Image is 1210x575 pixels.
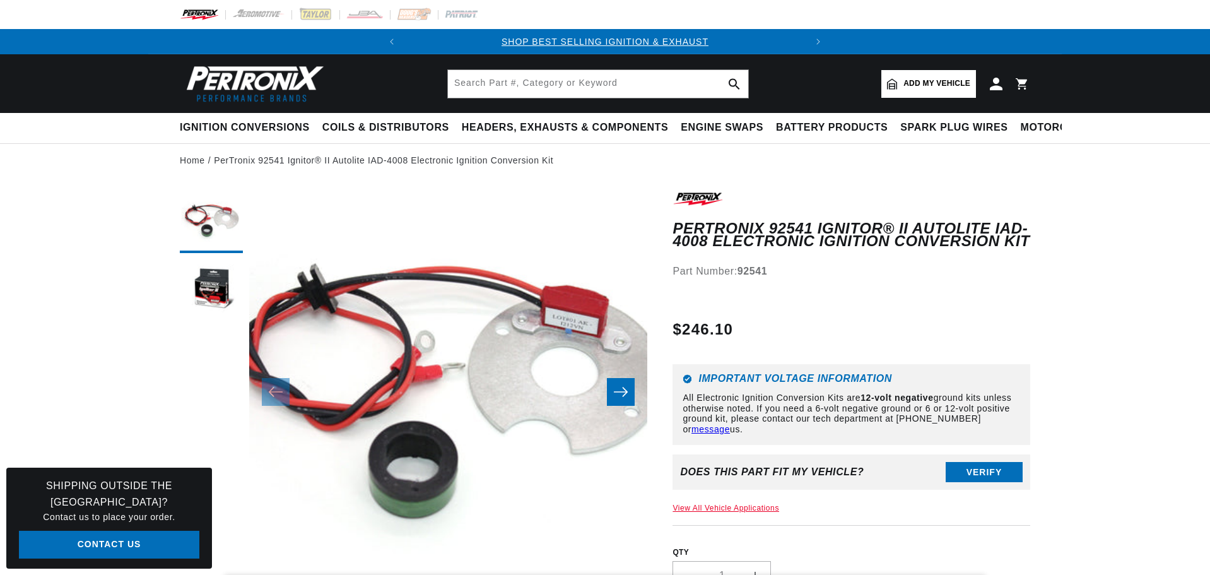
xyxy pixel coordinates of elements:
[776,121,888,134] span: Battery Products
[455,113,674,143] summary: Headers, Exhausts & Components
[673,222,1030,248] h1: PerTronix 92541 Ignitor® II Autolite IAD-4008 Electronic Ignition Conversion Kit
[1014,113,1102,143] summary: Motorcycle
[180,62,325,105] img: Pertronix
[680,466,864,478] div: Does This part fit My vehicle?
[379,29,404,54] button: Translation missing: en.sections.announcements.previous_announcement
[19,531,199,559] a: Contact Us
[404,35,806,49] div: 1 of 2
[681,121,763,134] span: Engine Swaps
[894,113,1014,143] summary: Spark Plug Wires
[806,29,831,54] button: Translation missing: en.sections.announcements.next_announcement
[448,70,748,98] input: Search Part #, Category or Keyword
[946,462,1023,482] button: Verify
[322,121,449,134] span: Coils & Distributors
[673,547,1030,558] label: QTY
[180,190,243,253] button: Load image 1 in gallery view
[691,424,730,434] a: message
[861,393,933,403] strong: 12-volt negative
[770,113,894,143] summary: Battery Products
[316,113,455,143] summary: Coils & Distributors
[900,121,1007,134] span: Spark Plug Wires
[502,37,708,47] a: SHOP BEST SELLING IGNITION & EXHAUST
[683,374,1020,384] h6: Important Voltage Information
[673,504,779,513] a: View All Vehicle Applications
[903,78,970,90] span: Add my vehicle
[737,266,768,276] strong: 92541
[673,263,1030,280] div: Part Number:
[720,70,748,98] button: search button
[180,259,243,323] button: Load image 2 in gallery view
[1021,121,1096,134] span: Motorcycle
[180,153,205,167] a: Home
[180,113,316,143] summary: Ignition Conversions
[180,121,310,134] span: Ignition Conversions
[683,393,1020,435] p: All Electronic Ignition Conversion Kits are ground kits unless otherwise noted. If you need a 6-v...
[19,478,199,510] h3: Shipping Outside the [GEOGRAPHIC_DATA]?
[673,318,733,341] span: $246.10
[180,153,1030,167] nav: breadcrumbs
[214,153,553,167] a: PerTronix 92541 Ignitor® II Autolite IAD-4008 Electronic Ignition Conversion Kit
[19,510,199,524] p: Contact us to place your order.
[674,113,770,143] summary: Engine Swaps
[607,378,635,406] button: Slide right
[262,378,290,406] button: Slide left
[148,29,1062,54] slideshow-component: Translation missing: en.sections.announcements.announcement_bar
[404,35,806,49] div: Announcement
[881,70,976,98] a: Add my vehicle
[462,121,668,134] span: Headers, Exhausts & Components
